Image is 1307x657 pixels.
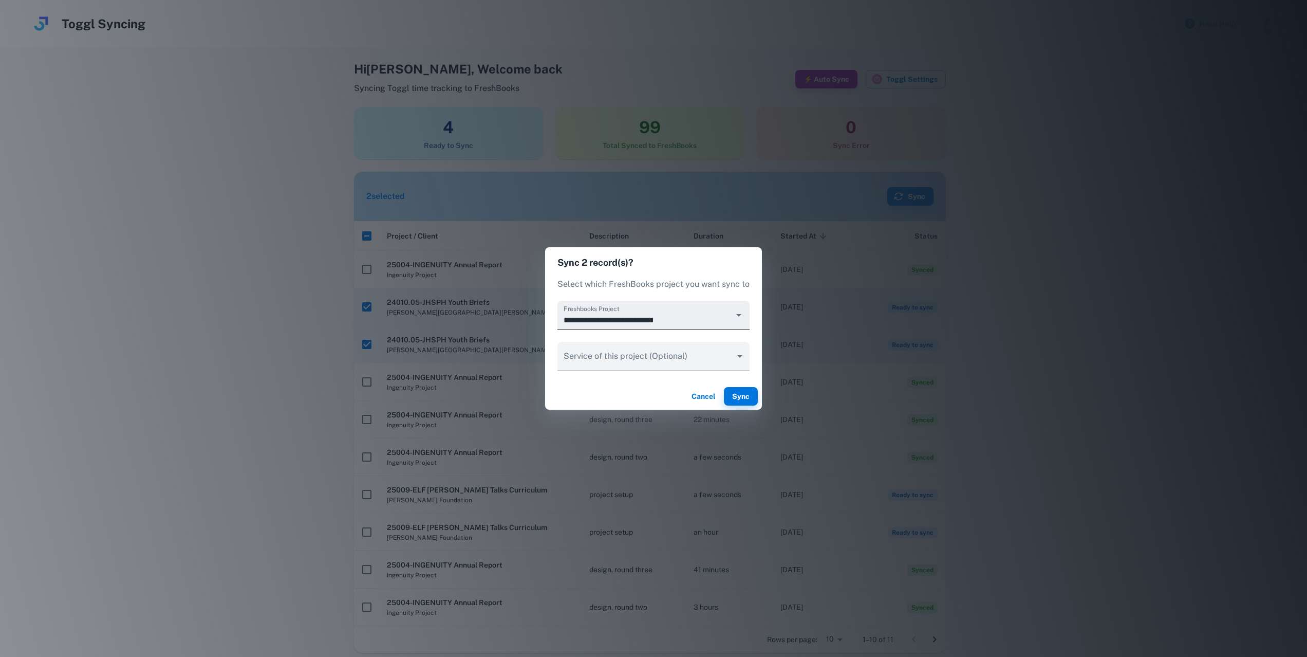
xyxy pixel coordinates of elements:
p: Select which FreshBooks project you want sync to [557,278,750,290]
div: ​ [557,342,750,371]
button: Open [732,308,746,322]
h2: Sync 2 record(s)? [545,247,762,278]
button: Cancel [687,387,720,406]
label: Freshbooks Project [564,304,619,313]
button: Sync [724,387,758,406]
